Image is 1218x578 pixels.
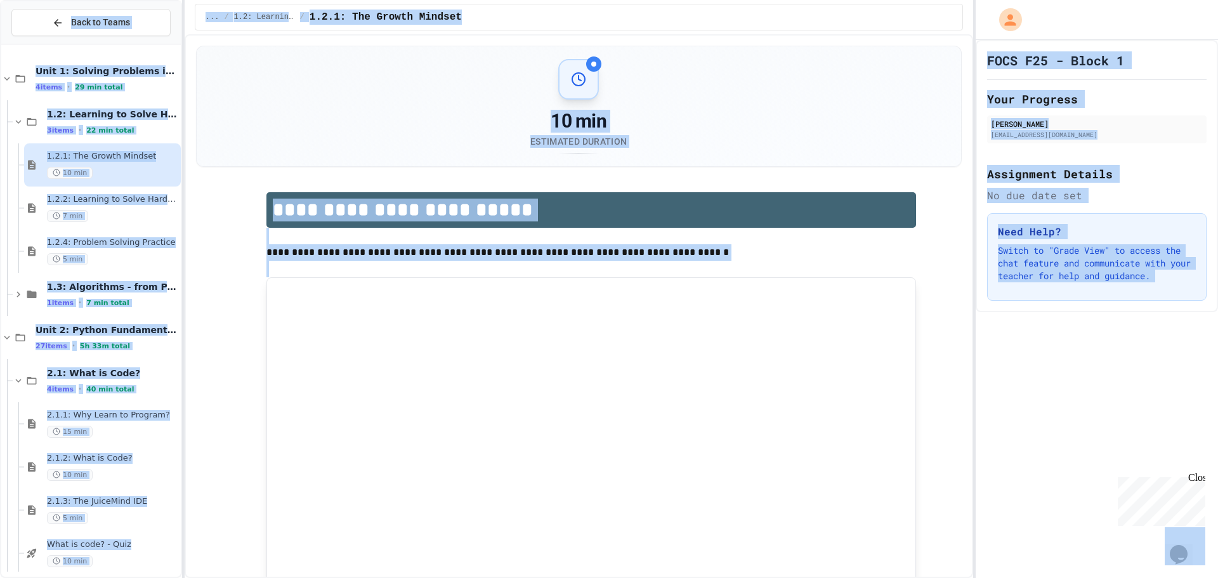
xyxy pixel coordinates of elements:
[47,512,88,524] span: 5 min
[998,244,1196,282] p: Switch to "Grade View" to access the chat feature and communicate with your teacher for help and ...
[47,151,178,162] span: 1.2.1: The Growth Mindset
[224,12,228,22] span: /
[71,16,130,29] span: Back to Teams
[75,83,122,91] span: 29 min total
[47,281,178,292] span: 1.3: Algorithms - from Pseudocode to Flowcharts
[47,539,178,550] span: What is code? - Quiz
[36,65,178,77] span: Unit 1: Solving Problems in Computer Science
[530,110,627,133] div: 10 min
[986,5,1025,34] div: My Account
[206,12,219,22] span: ...
[47,237,178,248] span: 1.2.4: Problem Solving Practice
[234,12,295,22] span: 1.2: Learning to Solve Hard Problems
[991,130,1203,140] div: [EMAIL_ADDRESS][DOMAIN_NAME]
[530,135,627,148] div: Estimated Duration
[47,210,88,222] span: 7 min
[310,10,462,25] span: 1.2.1: The Growth Mindset
[86,299,129,307] span: 7 min total
[1165,527,1205,565] iframe: chat widget
[47,253,88,265] span: 5 min
[86,126,134,135] span: 22 min total
[47,367,178,379] span: 2.1: What is Code?
[47,555,93,567] span: 10 min
[987,188,1207,203] div: No due date set
[47,126,74,135] span: 3 items
[987,90,1207,108] h2: Your Progress
[300,12,304,22] span: /
[79,384,81,394] span: •
[987,165,1207,183] h2: Assignment Details
[80,342,130,350] span: 5h 33m total
[36,83,62,91] span: 4 items
[987,51,1124,69] h1: FOCS F25 - Block 1
[47,496,178,507] span: 2.1.3: The JuiceMind IDE
[36,324,178,336] span: Unit 2: Python Fundamentals
[79,125,81,135] span: •
[47,167,93,179] span: 10 min
[36,342,67,350] span: 27 items
[67,82,70,92] span: •
[47,194,178,205] span: 1.2.2: Learning to Solve Hard Problems
[47,108,178,120] span: 1.2: Learning to Solve Hard Problems
[72,341,75,351] span: •
[5,5,88,81] div: Chat with us now!Close
[47,453,178,464] span: 2.1.2: What is Code?
[47,426,93,438] span: 15 min
[47,410,178,421] span: 2.1.1: Why Learn to Program?
[47,385,74,393] span: 4 items
[86,385,134,393] span: 40 min total
[991,118,1203,129] div: [PERSON_NAME]
[998,224,1196,239] h3: Need Help?
[1113,472,1205,526] iframe: chat widget
[11,9,171,36] button: Back to Teams
[47,299,74,307] span: 1 items
[47,469,93,481] span: 10 min
[79,298,81,308] span: •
